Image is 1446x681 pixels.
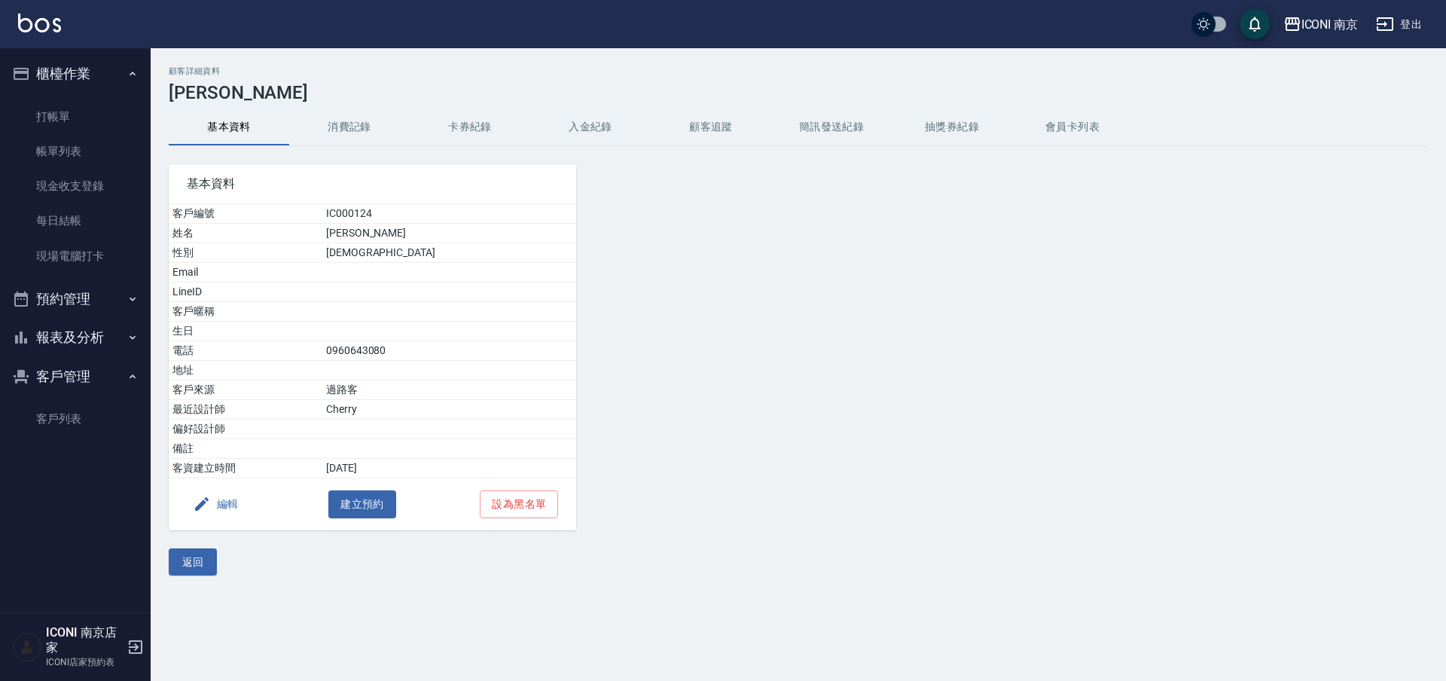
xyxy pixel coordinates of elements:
a: 打帳單 [6,99,145,134]
td: [DATE] [322,459,576,478]
td: 備註 [169,439,322,459]
td: 偏好設計師 [169,420,322,439]
button: 簡訊發送紀錄 [771,109,892,145]
button: 報表及分析 [6,318,145,357]
button: 返回 [169,548,217,576]
button: 入金紀錄 [530,109,651,145]
td: 0960643080 [322,341,576,361]
td: Email [169,263,322,282]
button: 櫃檯作業 [6,54,145,93]
td: IC000124 [322,204,576,224]
td: 客資建立時間 [169,459,322,478]
a: 現場電腦打卡 [6,239,145,273]
button: 編輯 [187,490,245,518]
td: LineID [169,282,322,302]
button: save [1240,9,1270,39]
img: Logo [18,14,61,32]
button: 建立預約 [328,490,396,518]
td: 生日 [169,322,322,341]
td: 過路客 [322,380,576,400]
td: 最近設計師 [169,400,322,420]
button: 客戶管理 [6,357,145,396]
button: 顧客追蹤 [651,109,771,145]
td: 客戶來源 [169,380,322,400]
a: 帳單列表 [6,134,145,169]
a: 現金收支登錄 [6,169,145,203]
button: 會員卡列表 [1012,109,1133,145]
td: Cherry [322,400,576,420]
button: 抽獎券紀錄 [892,109,1012,145]
a: 每日結帳 [6,203,145,238]
h2: 顧客詳細資料 [169,66,1428,76]
button: 預約管理 [6,279,145,319]
button: 消費記錄 [289,109,410,145]
td: 地址 [169,361,322,380]
span: 基本資料 [187,176,558,191]
h3: [PERSON_NAME] [169,82,1428,103]
button: 登出 [1370,11,1428,38]
td: 性別 [169,243,322,263]
button: 設為黑名單 [480,490,558,518]
td: [PERSON_NAME] [322,224,576,243]
td: [DEMOGRAPHIC_DATA] [322,243,576,263]
button: 卡券紀錄 [410,109,530,145]
td: 客戶暱稱 [169,302,322,322]
img: Person [12,632,42,662]
a: 客戶列表 [6,402,145,436]
button: ICONI 南京 [1277,9,1365,40]
td: 電話 [169,341,322,361]
td: 姓名 [169,224,322,243]
p: ICONI店家預約表 [46,655,123,669]
h5: ICONI 南京店家 [46,625,123,655]
div: ICONI 南京 [1301,15,1359,34]
button: 基本資料 [169,109,289,145]
td: 客戶編號 [169,204,322,224]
